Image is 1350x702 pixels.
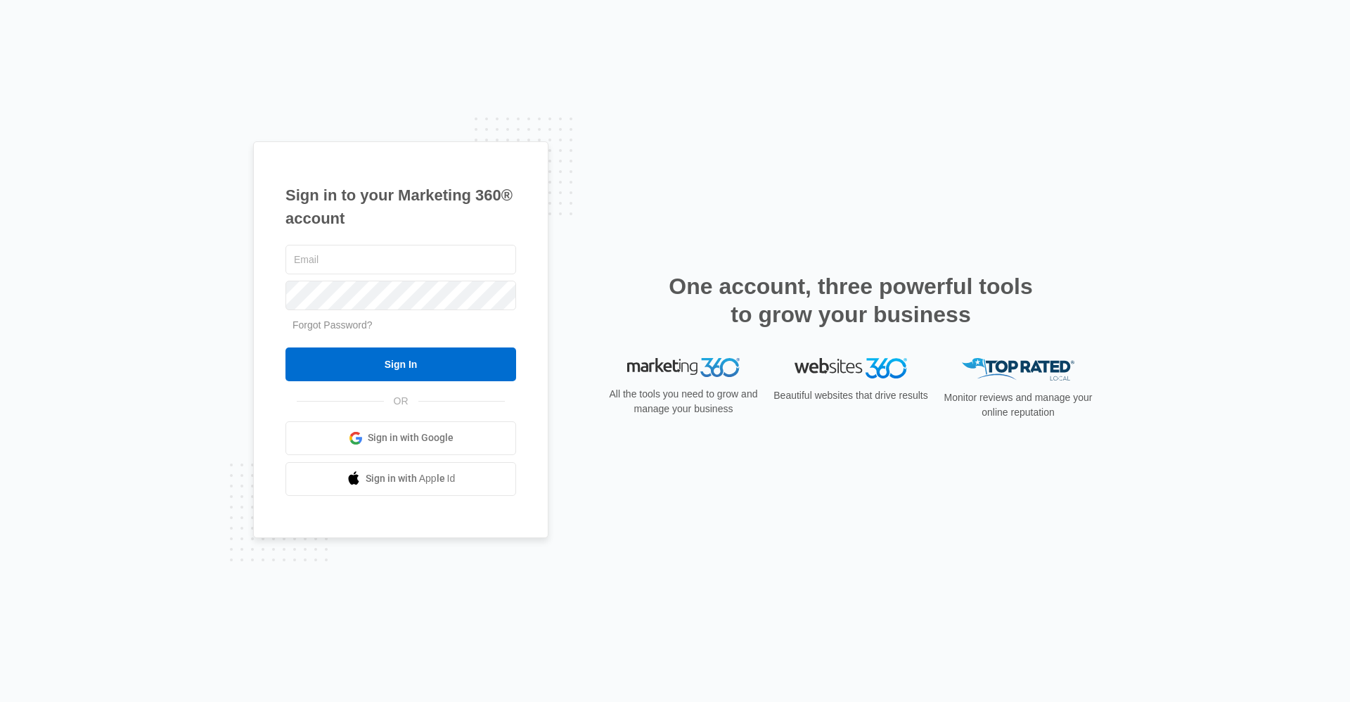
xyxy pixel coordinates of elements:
[664,272,1037,328] h2: One account, three powerful tools to grow your business
[605,387,762,416] p: All the tools you need to grow and manage your business
[939,390,1097,420] p: Monitor reviews and manage your online reputation
[366,471,456,486] span: Sign in with Apple Id
[285,245,516,274] input: Email
[285,421,516,455] a: Sign in with Google
[627,358,740,378] img: Marketing 360
[292,319,373,331] a: Forgot Password?
[285,462,516,496] a: Sign in with Apple Id
[285,347,516,381] input: Sign In
[285,184,516,230] h1: Sign in to your Marketing 360® account
[962,358,1074,381] img: Top Rated Local
[772,388,930,403] p: Beautiful websites that drive results
[795,358,907,378] img: Websites 360
[368,430,454,445] span: Sign in with Google
[384,394,418,409] span: OR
